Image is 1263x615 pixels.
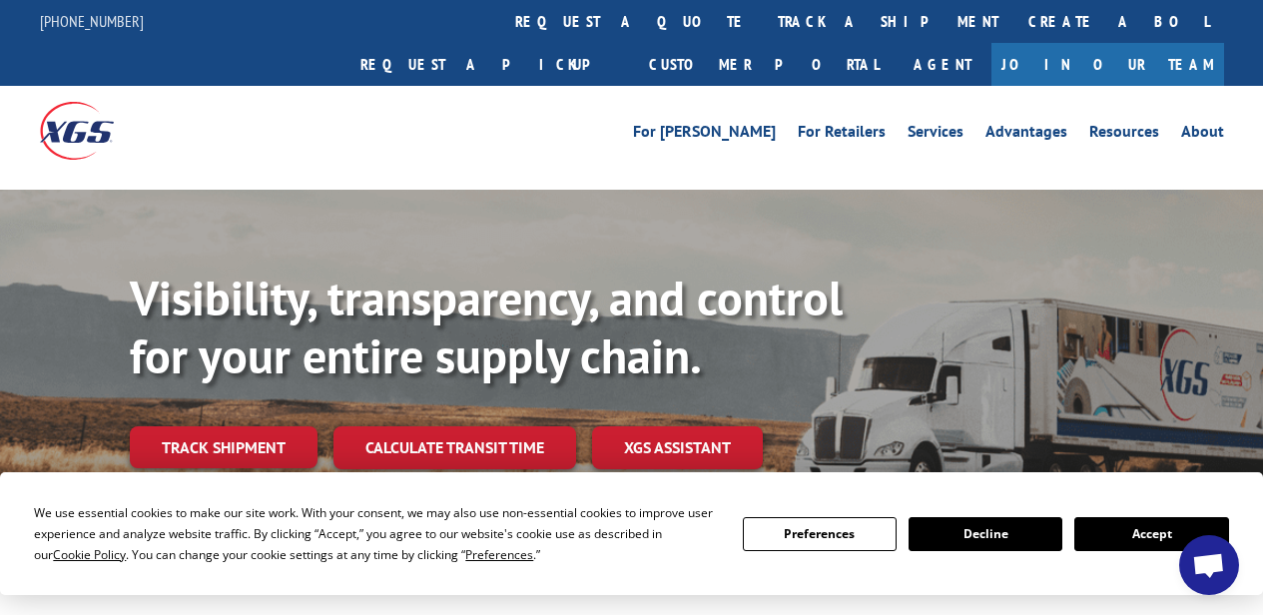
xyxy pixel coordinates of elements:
a: About [1181,124,1224,146]
a: XGS ASSISTANT [592,426,763,469]
a: Agent [894,43,991,86]
b: Visibility, transparency, and control for your entire supply chain. [130,267,843,386]
a: Customer Portal [634,43,894,86]
a: Request a pickup [345,43,634,86]
a: Join Our Team [991,43,1224,86]
a: Open chat [1179,535,1239,595]
button: Accept [1074,517,1228,551]
a: Advantages [985,124,1067,146]
a: Calculate transit time [333,426,576,469]
button: Preferences [743,517,897,551]
a: Track shipment [130,426,317,468]
span: Cookie Policy [53,546,126,563]
a: For [PERSON_NAME] [633,124,776,146]
a: Services [908,124,963,146]
div: We use essential cookies to make our site work. With your consent, we may also use non-essential ... [34,502,718,565]
button: Decline [909,517,1062,551]
a: Resources [1089,124,1159,146]
a: [PHONE_NUMBER] [40,11,144,31]
span: Preferences [465,546,533,563]
a: For Retailers [798,124,886,146]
